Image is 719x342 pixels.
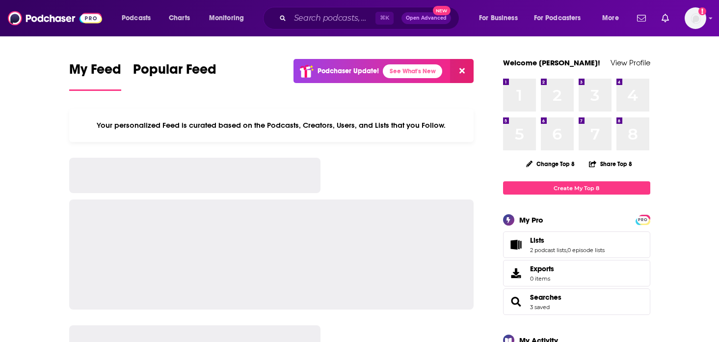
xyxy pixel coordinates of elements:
[698,7,706,15] svg: Add a profile image
[611,58,650,67] a: View Profile
[637,216,649,223] a: PRO
[530,275,554,282] span: 0 items
[479,11,518,25] span: For Business
[162,10,196,26] a: Charts
[375,12,394,25] span: ⌘ K
[290,10,375,26] input: Search podcasts, credits, & more...
[567,247,605,254] a: 0 episode lists
[69,61,121,84] span: My Feed
[685,7,706,29] button: Show profile menu
[658,10,673,27] a: Show notifications dropdown
[401,12,451,24] button: Open AdvancedNew
[685,7,706,29] img: User Profile
[169,11,190,25] span: Charts
[433,6,451,15] span: New
[595,10,631,26] button: open menu
[503,231,650,258] span: Lists
[202,10,257,26] button: open menu
[503,288,650,315] span: Searches
[506,295,526,309] a: Searches
[637,216,649,224] span: PRO
[530,304,550,311] a: 3 saved
[588,154,633,173] button: Share Top 8
[115,10,163,26] button: open menu
[506,266,526,280] span: Exports
[520,158,581,170] button: Change Top 8
[530,264,554,273] span: Exports
[122,11,151,25] span: Podcasts
[133,61,216,84] span: Popular Feed
[318,67,379,75] p: Podchaser Update!
[534,11,581,25] span: For Podcasters
[566,247,567,254] span: ,
[530,236,544,245] span: Lists
[209,11,244,25] span: Monitoring
[519,215,543,225] div: My Pro
[530,236,605,245] a: Lists
[472,10,530,26] button: open menu
[506,238,526,252] a: Lists
[272,7,469,29] div: Search podcasts, credits, & more...
[69,109,474,142] div: Your personalized Feed is curated based on the Podcasts, Creators, Users, and Lists that you Follow.
[503,58,600,67] a: Welcome [PERSON_NAME]!
[602,11,619,25] span: More
[406,16,447,21] span: Open Advanced
[503,181,650,195] a: Create My Top 8
[530,293,561,302] a: Searches
[69,61,121,91] a: My Feed
[633,10,650,27] a: Show notifications dropdown
[383,64,442,78] a: See What's New
[528,10,595,26] button: open menu
[133,61,216,91] a: Popular Feed
[8,9,102,28] img: Podchaser - Follow, Share and Rate Podcasts
[503,260,650,286] a: Exports
[685,7,706,29] span: Logged in as bellagibb
[530,247,566,254] a: 2 podcast lists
